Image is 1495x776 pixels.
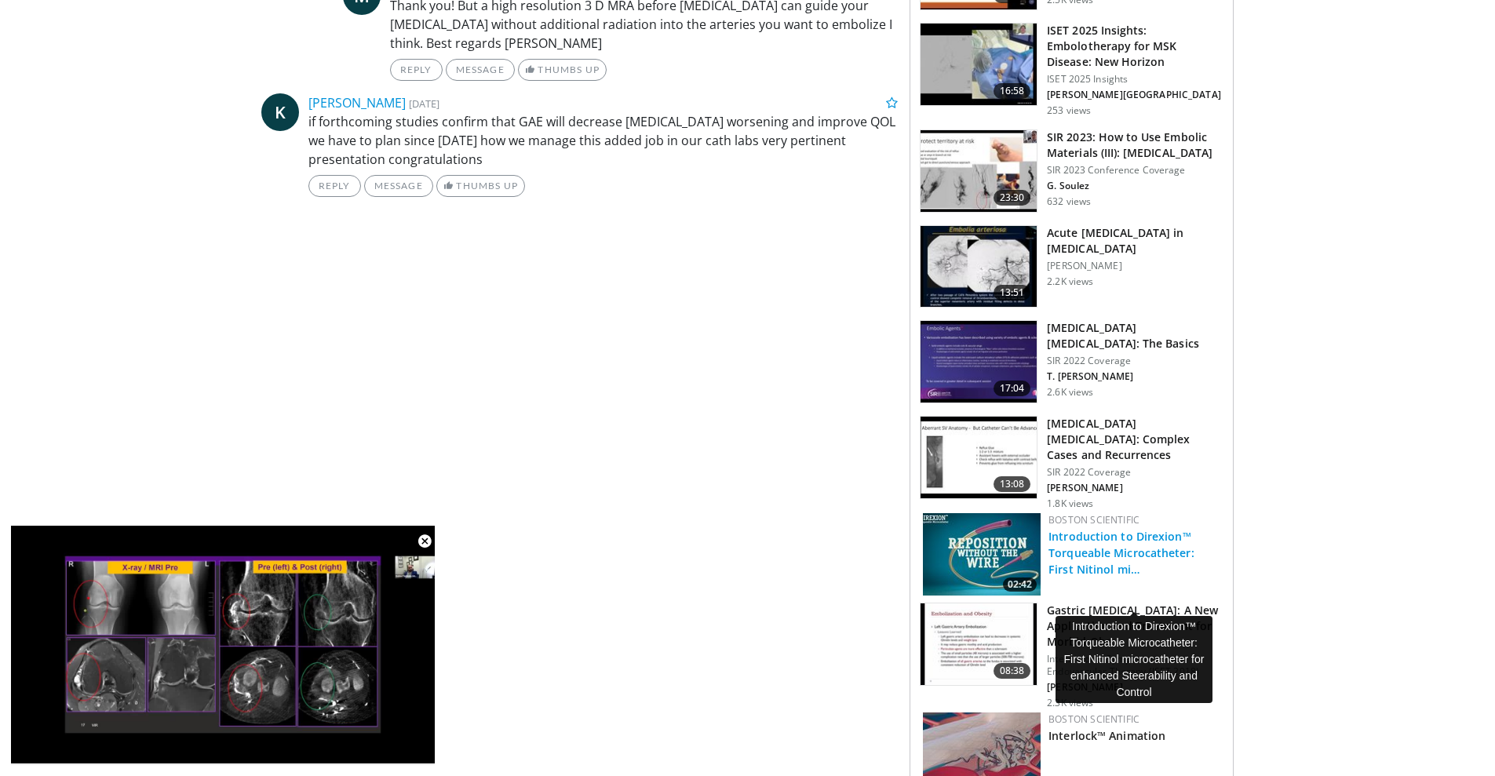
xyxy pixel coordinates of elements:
[1047,225,1223,257] h3: Acute [MEDICAL_DATA] in [MEDICAL_DATA]
[261,93,299,131] a: K
[1047,603,1223,650] h3: Gastric [MEDICAL_DATA]: A New Application and Treatment for Morbid Obe…
[920,416,1223,510] a: 13:08 [MEDICAL_DATA] [MEDICAL_DATA]: Complex Cases and Recurrences SIR 2022 Coverage [PERSON_NAME...
[1047,73,1223,86] p: ISET 2025 Insights
[308,175,361,197] a: Reply
[923,513,1041,596] img: 68365af2-ba04-4b8f-8023-a3a545384477.150x105_q85_crop-smart_upscale.jpg
[1047,497,1093,510] p: 1.8K views
[409,97,439,111] small: [DATE]
[994,476,1031,492] span: 13:08
[920,603,1223,709] a: 08:38 Gastric [MEDICAL_DATA]: A New Application and Treatment for Morbid Obe… International Sympo...
[994,285,1031,301] span: 13:51
[1048,529,1194,577] a: Introduction to Direxion™ Torqueable Microcatheter: First Nitinol mi…
[1048,728,1165,743] a: Interlock™ Animation
[921,24,1037,105] img: 886ccc95-0330-47bd-9897-7c5b2316a7bd.150x105_q85_crop-smart_upscale.jpg
[921,417,1037,498] img: 4cacba38-2872-4ba4-9109-6c14bfed5ea0.150x105_q85_crop-smart_upscale.jpg
[1047,653,1223,678] p: International Symposium on Endovascular Therapy (ISET 2018)
[364,175,433,197] a: Message
[1048,712,1139,726] a: Boston Scientific
[1047,355,1223,367] p: SIR 2022 Coverage
[994,381,1031,396] span: 17:04
[994,663,1031,679] span: 08:38
[1047,482,1223,494] p: [PERSON_NAME]
[1047,386,1093,399] p: 2.6K views
[920,225,1223,308] a: 13:51 Acute [MEDICAL_DATA] in [MEDICAL_DATA] [PERSON_NAME] 2.2K views
[1047,129,1223,161] h3: SIR 2023: How to Use Embolic Materials (III): [MEDICAL_DATA]
[1047,320,1223,352] h3: [MEDICAL_DATA] [MEDICAL_DATA]: The Basics
[920,320,1223,403] a: 17:04 [MEDICAL_DATA] [MEDICAL_DATA]: The Basics SIR 2022 Coverage T. [PERSON_NAME] 2.6K views
[920,129,1223,213] a: 23:30 SIR 2023: How to Use Embolic Materials (III): [MEDICAL_DATA] SIR 2023 Conference Coverage G...
[436,175,525,197] a: Thumbs Up
[920,23,1223,117] a: 16:58 ISET 2025 Insights: Embolotherapy for MSK Disease: New Horizon ISET 2025 Insights [PERSON_N...
[1003,577,1037,592] span: 02:42
[921,130,1037,212] img: a5333bd8-6ead-46d4-b2c2-a0d8cc605c51.150x105_q85_crop-smart_upscale.jpg
[921,226,1037,308] img: ad4bcdd0-75e0-4b6d-975d-72dcbdcd86b0.150x105_q85_crop-smart_upscale.jpg
[11,525,435,765] video-js: Video Player
[1056,616,1212,703] div: Introduction to Direxion™ Torqueable Microcatheter: First Nitinol microcatheter for enhanced Stee...
[446,59,515,81] a: Message
[994,190,1031,206] span: 23:30
[409,525,440,558] button: Close
[390,59,443,81] a: Reply
[994,83,1031,99] span: 16:58
[1047,416,1223,463] h3: [MEDICAL_DATA] [MEDICAL_DATA]: Complex Cases and Recurrences
[923,513,1041,596] a: 02:42
[1047,260,1223,272] p: [PERSON_NAME]
[308,94,406,111] a: [PERSON_NAME]
[308,112,899,169] p: if forthcoming studies confirm that GAE will decrease [MEDICAL_DATA] worsening and improve QOL we...
[921,321,1037,403] img: 072cc4bd-afdf-4e73-925b-6e47f0575280.150x105_q85_crop-smart_upscale.jpg
[1047,275,1093,288] p: 2.2K views
[518,59,607,81] a: Thumbs Up
[1047,195,1091,208] p: 632 views
[1047,164,1223,177] p: SIR 2023 Conference Coverage
[1047,681,1223,694] p: [PERSON_NAME]
[1047,370,1223,383] p: T. [PERSON_NAME]
[1047,697,1093,709] p: 2.3K views
[921,603,1037,685] img: 2826f7d3-2db9-4656-a4d6-1af4e1b430d1.150x105_q85_crop-smart_upscale.jpg
[1047,466,1223,479] p: SIR 2022 Coverage
[1047,104,1091,117] p: 253 views
[1047,23,1223,70] h3: ISET 2025 Insights: Embolotherapy for MSK Disease: New Horizon
[1047,89,1223,101] p: [PERSON_NAME][GEOGRAPHIC_DATA]
[1047,180,1223,192] p: G. Soulez
[1048,513,1139,526] a: Boston Scientific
